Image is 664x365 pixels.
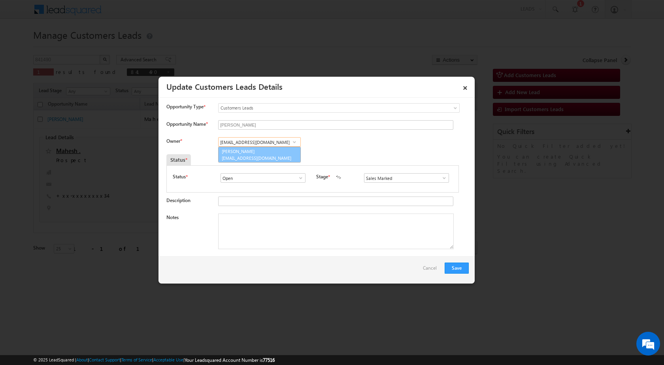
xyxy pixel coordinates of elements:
[89,357,120,362] a: Contact Support
[41,42,133,52] div: Chat with us now
[445,263,469,274] button: Save
[185,357,275,363] span: Your Leadsquared Account Number is
[166,138,182,144] label: Owner
[437,174,447,182] a: Show All Items
[10,73,144,237] textarea: Type your message and hit 'Enter'
[108,244,143,254] em: Start Chat
[166,154,191,165] div: Status
[222,155,293,161] span: [EMAIL_ADDRESS][DOMAIN_NAME]
[121,357,152,362] a: Terms of Service
[76,357,88,362] a: About
[218,137,301,147] input: Type to Search
[166,197,191,203] label: Description
[423,263,441,278] a: Cancel
[153,357,183,362] a: Acceptable Use
[364,173,449,183] input: Type to Search
[289,138,299,146] a: Show All Items
[130,4,149,23] div: Minimize live chat window
[166,103,204,110] span: Opportunity Type
[173,173,186,180] label: Status
[221,173,306,183] input: Type to Search
[166,81,283,92] a: Update Customers Leads Details
[166,214,179,220] label: Notes
[294,174,304,182] a: Show All Items
[219,104,427,112] span: Customers Leads
[263,357,275,363] span: 77516
[13,42,33,52] img: d_60004797649_company_0_60004797649
[166,121,207,127] label: Opportunity Name
[33,356,275,364] span: © 2025 LeadSquared | | | | |
[219,147,300,162] a: [PERSON_NAME]
[316,173,328,180] label: Stage
[458,79,472,93] a: ×
[218,103,460,113] a: Customers Leads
